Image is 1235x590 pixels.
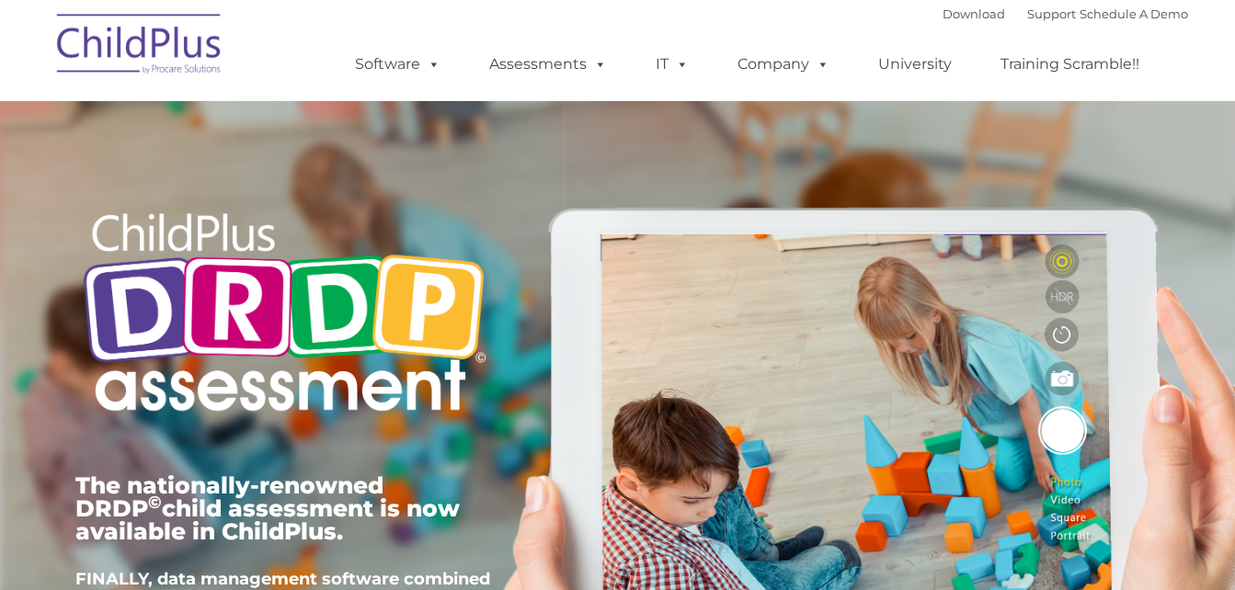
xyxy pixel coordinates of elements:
span: The nationally-renowned DRDP child assessment is now available in ChildPlus. [75,471,460,545]
a: Software [337,46,459,83]
a: Company [719,46,848,83]
img: ChildPlus by Procare Solutions [48,1,232,93]
a: Assessments [471,46,625,83]
a: University [860,46,970,83]
a: Support [1027,6,1076,21]
a: Download [943,6,1005,21]
a: Schedule A Demo [1080,6,1188,21]
a: Training Scramble!! [982,46,1158,83]
font: | [943,6,1188,21]
img: Copyright - DRDP Logo Light [75,188,493,442]
a: IT [637,46,707,83]
sup: © [148,492,162,513]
